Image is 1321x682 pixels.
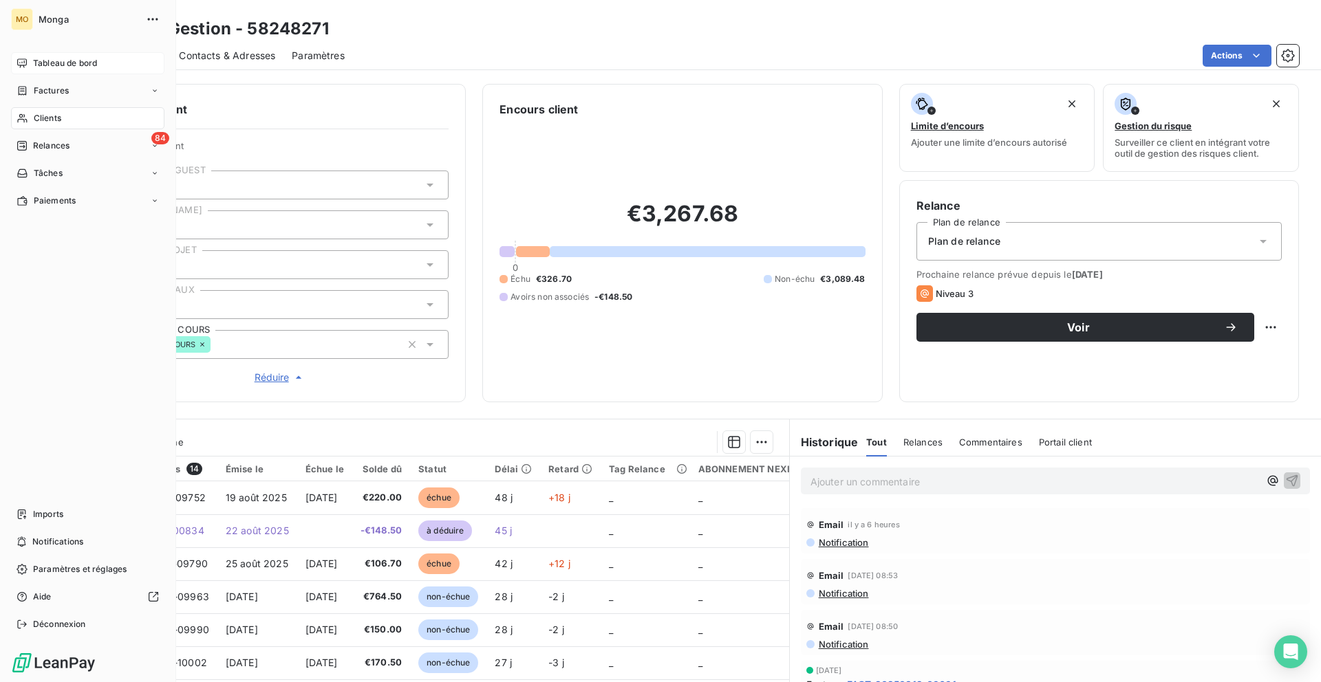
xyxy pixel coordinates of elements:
[34,195,76,207] span: Paiements
[305,463,344,474] div: Échue le
[305,591,338,602] span: [DATE]
[511,273,530,285] span: Échu
[34,167,63,179] span: Tâches
[226,624,258,635] span: [DATE]
[548,657,564,668] span: -3 j
[179,49,275,63] span: Contacts & Adresses
[33,591,52,603] span: Aide
[609,591,613,602] span: _
[418,487,460,508] span: échue
[548,492,570,503] span: +18 j
[817,588,869,599] span: Notification
[1103,84,1299,172] button: Gestion du risqueSurveiller ce client en intégrant votre outil de gestion des risques client.
[495,463,532,474] div: Délai
[11,652,96,674] img: Logo LeanPay
[916,269,1282,280] span: Prochaine relance prévue depuis le
[1203,45,1271,67] button: Actions
[32,536,83,548] span: Notifications
[39,14,138,25] span: Monga
[916,313,1254,342] button: Voir
[83,101,449,118] h6: Informations client
[111,140,449,159] span: Propriétés Client
[698,591,702,602] span: _
[292,49,345,63] span: Paramètres
[495,558,513,569] span: 42 j
[698,492,702,503] span: _
[866,437,887,448] span: Tout
[33,57,97,69] span: Tableau de bord
[903,437,943,448] span: Relances
[33,508,63,520] span: Imports
[305,624,338,635] span: [DATE]
[698,657,702,668] span: _
[33,140,69,152] span: Relances
[513,262,518,273] span: 0
[820,273,865,285] span: €3,089.48
[536,273,572,285] span: €326.70
[226,463,289,474] div: Émise le
[34,85,69,97] span: Factures
[928,234,1000,248] span: Plan de relance
[418,619,478,640] span: non-échue
[33,618,86,630] span: Déconnexion
[418,520,472,541] span: à déduire
[151,132,169,144] span: 84
[33,563,127,575] span: Paramètres et réglages
[817,537,869,548] span: Notification
[1115,120,1192,131] span: Gestion du risque
[226,657,258,668] span: [DATE]
[609,463,682,474] div: Tag Relance
[255,371,305,384] span: Réduire
[816,666,842,674] span: [DATE]
[305,492,338,503] span: [DATE]
[698,558,702,569] span: _
[361,656,402,670] span: €170.50
[548,591,564,602] span: -2 j
[495,525,512,536] span: 45 j
[609,492,613,503] span: _
[1115,137,1287,159] span: Surveiller ce client en intégrant votre outil de gestion des risques client.
[418,463,478,474] div: Statut
[186,463,202,475] span: 14
[226,591,258,602] span: [DATE]
[34,112,61,124] span: Clients
[500,101,578,118] h6: Encours client
[916,197,1282,214] h6: Relance
[609,624,613,635] span: _
[609,525,613,536] span: _
[548,624,564,635] span: -2 j
[418,553,460,574] span: échue
[698,463,804,474] div: ABONNEMENT NEXITY
[495,624,513,635] span: 28 j
[959,437,1022,448] span: Commentaires
[226,492,287,503] span: 19 août 2025
[1039,437,1092,448] span: Portail client
[500,200,865,241] h2: €3,267.68
[495,492,513,503] span: 48 j
[111,370,449,385] button: Réduire
[936,288,974,299] span: Niveau 3
[911,137,1067,148] span: Ajouter une limite d’encours autorisé
[609,657,613,668] span: _
[848,520,899,529] span: il y a 6 heures
[361,590,402,604] span: €764.50
[848,622,898,630] span: [DATE] 08:50
[790,434,859,450] h6: Historique
[418,652,478,673] span: non-échue
[361,491,402,505] span: €220.00
[11,8,33,30] div: MO
[817,639,869,650] span: Notification
[305,558,338,569] span: [DATE]
[933,322,1224,333] span: Voir
[698,624,702,635] span: _
[1274,635,1307,668] div: Open Intercom Messenger
[775,273,815,285] span: Non-échu
[226,558,288,569] span: 25 août 2025
[361,557,402,571] span: €106.70
[361,623,402,637] span: €150.00
[305,657,338,668] span: [DATE]
[819,570,844,581] span: Email
[226,525,289,536] span: 22 août 2025
[211,338,222,351] input: Ajouter une valeur
[899,84,1095,172] button: Limite d’encoursAjouter une limite d’encours autorisé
